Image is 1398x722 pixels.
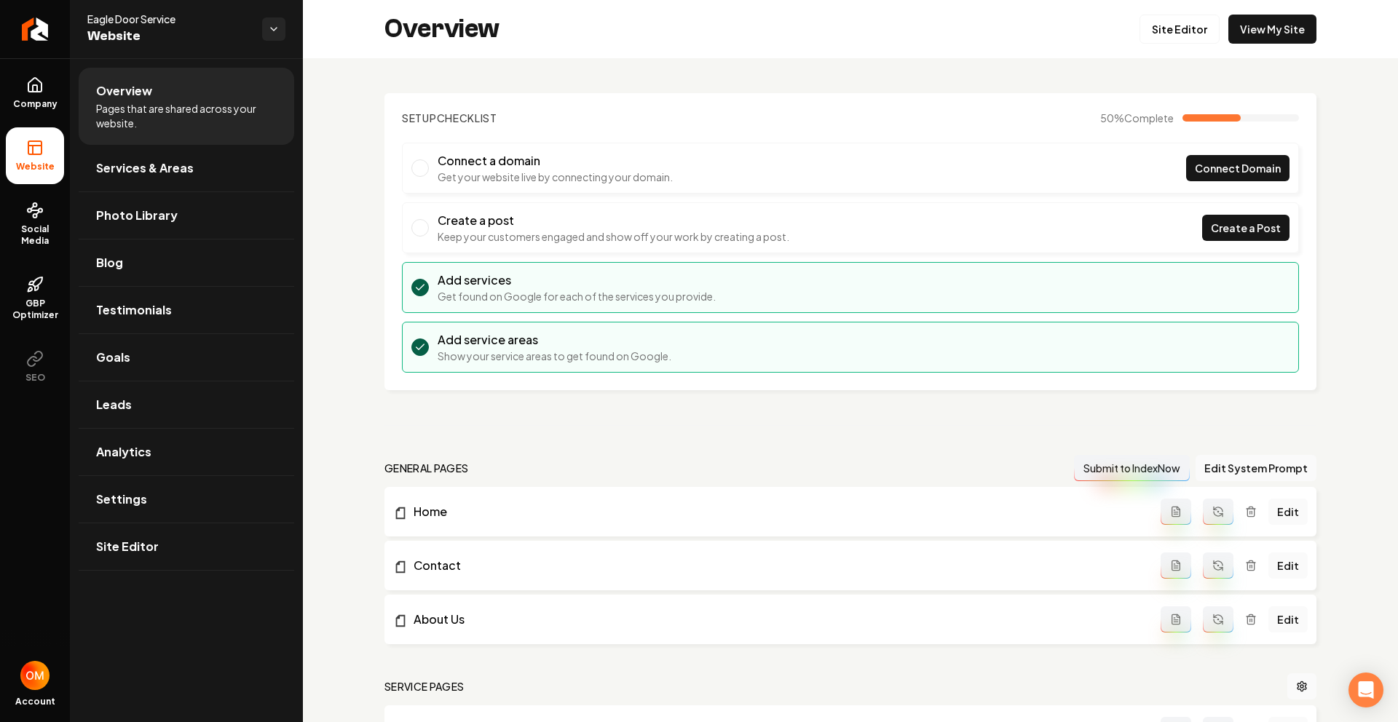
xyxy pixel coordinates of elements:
span: Settings [96,491,147,508]
h2: Checklist [402,111,497,125]
a: Blog [79,239,294,286]
button: Open user button [20,661,50,690]
button: SEO [6,338,64,395]
a: Site Editor [79,523,294,570]
a: Edit [1268,499,1308,525]
a: View My Site [1228,15,1316,44]
span: 50 % [1100,111,1174,125]
span: Account [15,696,55,707]
span: Create a Post [1211,221,1281,236]
p: Get found on Google for each of the services you provide. [438,289,716,304]
a: Create a Post [1202,215,1290,241]
a: Social Media [6,190,64,258]
span: Website [10,161,60,172]
img: Omar Molai [20,661,50,690]
div: Open Intercom Messenger [1348,673,1383,707]
h2: general pages [384,461,469,475]
span: Complete [1124,111,1174,124]
h2: Overview [384,15,499,44]
a: Site Editor [1140,15,1220,44]
a: Connect Domain [1186,155,1290,181]
a: Company [6,65,64,122]
span: Blog [96,254,123,271]
a: About Us [393,611,1161,628]
h3: Create a post [438,212,789,229]
span: Pages that are shared across your website. [96,101,277,130]
span: Goals [96,349,130,366]
button: Add admin page prompt [1161,552,1191,579]
h3: Add service areas [438,331,671,349]
span: Testimonials [96,301,172,319]
button: Submit to IndexNow [1074,455,1190,481]
button: Add admin page prompt [1161,499,1191,525]
a: GBP Optimizer [6,264,64,333]
span: Setup [402,111,437,124]
span: SEO [20,372,51,384]
span: Eagle Door Service [87,12,250,26]
a: Goals [79,334,294,381]
span: GBP Optimizer [6,298,64,321]
span: Site Editor [96,538,159,555]
h3: Add services [438,271,716,289]
span: Overview [96,82,152,100]
a: Home [393,503,1161,520]
a: Analytics [79,429,294,475]
a: Services & Areas [79,145,294,191]
span: Leads [96,396,132,413]
a: Edit [1268,552,1308,579]
img: Rebolt Logo [22,17,49,41]
span: Company [7,98,63,110]
a: Photo Library [79,192,294,239]
button: Edit System Prompt [1196,455,1316,481]
a: Settings [79,476,294,523]
a: Contact [393,557,1161,574]
a: Leads [79,381,294,428]
p: Show your service areas to get found on Google. [438,349,671,363]
span: Social Media [6,223,64,247]
span: Photo Library [96,207,178,224]
span: Services & Areas [96,159,194,177]
p: Get your website live by connecting your domain. [438,170,673,184]
a: Testimonials [79,287,294,333]
span: Connect Domain [1195,161,1281,176]
span: Website [87,26,250,47]
h2: Service Pages [384,679,465,694]
span: Analytics [96,443,151,461]
a: Edit [1268,606,1308,632]
button: Add admin page prompt [1161,606,1191,632]
h3: Connect a domain [438,152,673,170]
p: Keep your customers engaged and show off your work by creating a post. [438,229,789,244]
